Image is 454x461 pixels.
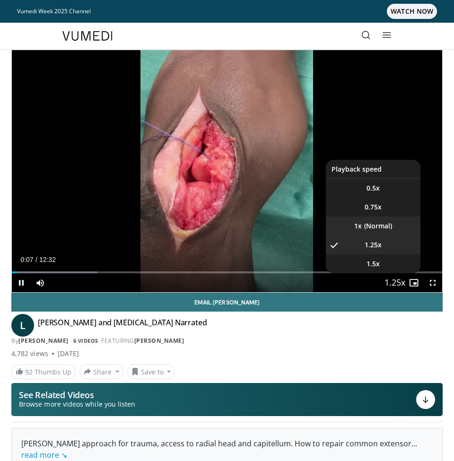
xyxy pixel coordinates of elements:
[38,318,207,333] h4: [PERSON_NAME] and [MEDICAL_DATA] Narrated
[31,273,50,292] button: Mute
[11,383,443,416] button: See Related Videos Browse more videos while you listen
[19,390,135,400] p: See Related Videos
[127,364,175,379] button: Save to
[79,364,123,379] button: Share
[35,256,37,263] span: /
[58,349,79,358] div: [DATE]
[12,273,31,292] button: Pause
[387,4,437,19] span: WATCH NOW
[11,293,443,312] a: Email [PERSON_NAME]
[25,367,33,376] span: 92
[11,349,48,358] span: 4,782 views
[385,273,404,292] button: Playback Rate
[365,240,382,250] span: 1.25x
[11,337,443,345] div: By FEATURING
[17,4,437,19] a: Vumedi Week 2025 ChannelWATCH NOW
[18,337,69,345] a: [PERSON_NAME]
[20,256,33,263] span: 0:07
[12,271,442,273] div: Progress Bar
[62,31,113,41] img: VuMedi Logo
[367,183,380,193] span: 0.5x
[134,337,184,345] a: [PERSON_NAME]
[21,450,67,460] a: read more ↘
[21,438,433,461] div: [PERSON_NAME] approach for trauma, access to radial head and capitellum. How to repair common ext...
[70,337,101,345] a: 6 Videos
[11,314,34,337] a: L
[367,259,380,269] span: 1.5x
[39,256,56,263] span: 12:32
[404,273,423,292] button: Enable picture-in-picture mode
[354,221,362,231] span: 1x
[423,273,442,292] button: Fullscreen
[365,202,382,212] span: 0.75x
[11,365,76,379] a: 92 Thumbs Up
[12,50,442,292] video-js: Video Player
[19,400,135,409] span: Browse more videos while you listen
